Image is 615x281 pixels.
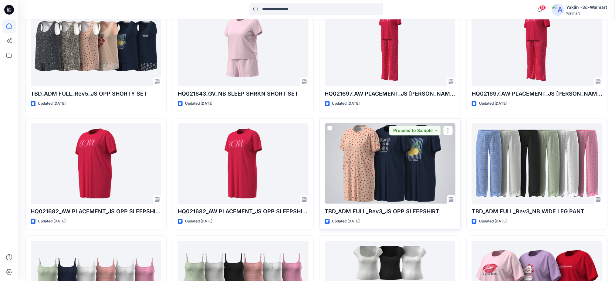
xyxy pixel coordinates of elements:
p: HQ021643_GV_NB SLEEP SHRKN SHORT SET [178,90,309,98]
p: Updated [DATE] [38,218,66,225]
a: HQ021682_AW PLACEMENT_JS OPP SLEEPSHIRT_PLUS [31,123,161,204]
p: Updated [DATE] [38,100,66,107]
p: Updated [DATE] [332,100,360,107]
p: HQ021697_AW PLACEMENT_JS [PERSON_NAME] SET PLUS [472,90,603,98]
p: HQ021682_AW PLACEMENT_JS OPP SLEEPSHIRT [178,207,309,216]
a: HQ021697_AW PLACEMENT_JS OPP PJ SET PLUS [472,5,603,86]
div: Yakjin -3d-Walmart [566,4,607,11]
a: TBD_ADM FULL_Rev3_JS OPP SLEEPSHIRT [325,123,456,204]
p: Updated [DATE] [479,100,507,107]
p: Updated [DATE] [185,218,213,225]
p: HQ021682_AW PLACEMENT_JS OPP SLEEPSHIRT_PLUS [31,207,161,216]
span: 18 [539,5,546,10]
p: TBD_ADM FULL_Rev5_JS OPP SHORTY SET [31,90,161,98]
a: HQ021643_GV_NB SLEEP SHRKN SHORT SET [178,5,309,86]
p: TBD_ADM FULL_Rev3_JS OPP SLEEPSHIRT [325,207,456,216]
p: Updated [DATE] [479,218,507,225]
a: HQ021682_AW PLACEMENT_JS OPP SLEEPSHIRT [178,123,309,204]
a: TBD_ADM FULL_Rev3_NB WIDE LEG PANT [472,123,603,204]
a: TBD_ADM FULL_Rev5_JS OPP SHORTY SET [31,5,161,86]
img: avatar [552,4,564,16]
div: Walmart [566,11,607,15]
p: Updated [DATE] [185,100,213,107]
p: HQ021697_AW PLACEMENT_JS [PERSON_NAME] SET [325,90,456,98]
p: Updated [DATE] [332,218,360,225]
p: TBD_ADM FULL_Rev3_NB WIDE LEG PANT [472,207,603,216]
a: HQ021697_AW PLACEMENT_JS OPP PJ SET [325,5,456,86]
